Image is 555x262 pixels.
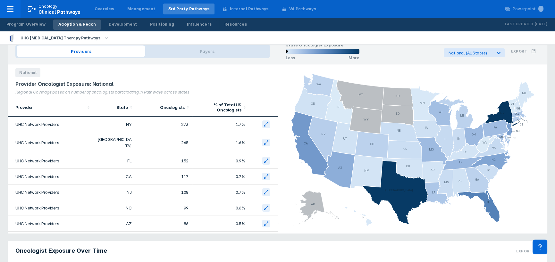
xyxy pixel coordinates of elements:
a: Program Overview [1,20,51,30]
td: UHC Network Providers [8,184,93,200]
img: uhc-pathways [8,34,15,42]
td: UHC Network Providers [8,216,93,232]
td: 265 [136,132,192,153]
h3: Export [516,249,533,253]
div: Adoption & Reach [58,21,96,27]
td: 0.7% [192,169,249,184]
div: Program Overview [6,21,46,27]
p: [DATE] [534,21,547,28]
div: Provider Oncologist Exposure: National [15,81,270,87]
td: UHC Network Providers [8,153,93,169]
td: FL [93,153,136,169]
td: 86 [136,216,192,232]
td: 0.4% [192,232,249,247]
div: Powerpoint [513,6,543,12]
td: [GEOGRAPHIC_DATA] [93,132,136,153]
h3: Export [511,49,527,53]
a: Influencers [182,20,217,30]
td: AZ [93,216,136,232]
td: 0.9% [192,153,249,169]
p: Oncology [38,4,58,9]
div: Regional Coverage based on number of oncologists participating in Pathways across states [15,90,270,94]
td: NJ [93,184,136,200]
td: NC [93,200,136,216]
div: State [97,105,128,110]
td: 99 [136,200,192,216]
a: Management [122,4,161,14]
td: 117 [136,169,192,184]
td: UHC Network Providers [8,232,93,247]
td: 0.6% [192,200,249,216]
div: % of Total US Oncologists [196,102,241,112]
td: UHC Network Providers [8,117,93,132]
td: 0.5% [192,216,249,232]
a: 3rd Party Pathways [163,4,215,14]
div: National (All States) [449,51,492,55]
a: Adoption & Reach [53,20,101,30]
span: National [15,68,40,77]
a: Overview [89,4,120,14]
div: Resources [224,21,247,27]
div: Influencers [187,21,212,27]
td: 73 [136,232,192,247]
td: 273 [136,117,192,132]
a: Positioning [145,20,179,30]
div: UHC [MEDICAL_DATA] Therapy Pathways [18,34,103,43]
span: Payers [145,45,268,57]
span: Clinical Pathways [38,9,80,15]
div: Positioning [150,21,174,27]
div: VA Pathways [289,6,316,12]
td: UHC Network Providers [8,132,93,153]
button: Export [507,45,540,57]
span: Oncologist Exposure Over Time [15,247,107,255]
div: Internal Pathways [230,6,268,12]
p: Less [286,55,295,60]
td: UHC Network Providers [8,200,93,216]
td: 1.6% [192,132,249,153]
td: TN [93,232,136,247]
td: 152 [136,153,192,169]
a: Development [104,20,142,30]
td: 108 [136,184,192,200]
p: Last Updated: [505,21,534,28]
div: Management [127,6,156,12]
a: Resources [219,20,252,30]
button: Export [512,244,545,258]
td: CA [93,169,136,184]
div: 3rd Party Pathways [168,6,210,12]
p: More [349,55,359,60]
td: 0.7% [192,184,249,200]
td: NY [93,117,136,132]
div: Development [109,21,137,27]
div: Oncologists [139,105,185,110]
div: Provider [15,105,85,110]
h1: State Oncologist Exposure [286,42,359,49]
span: Providers [17,45,145,57]
div: Contact Support [533,240,547,254]
td: UHC Network Providers [8,169,93,184]
td: 1.7% [192,117,249,132]
div: Overview [95,6,114,12]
